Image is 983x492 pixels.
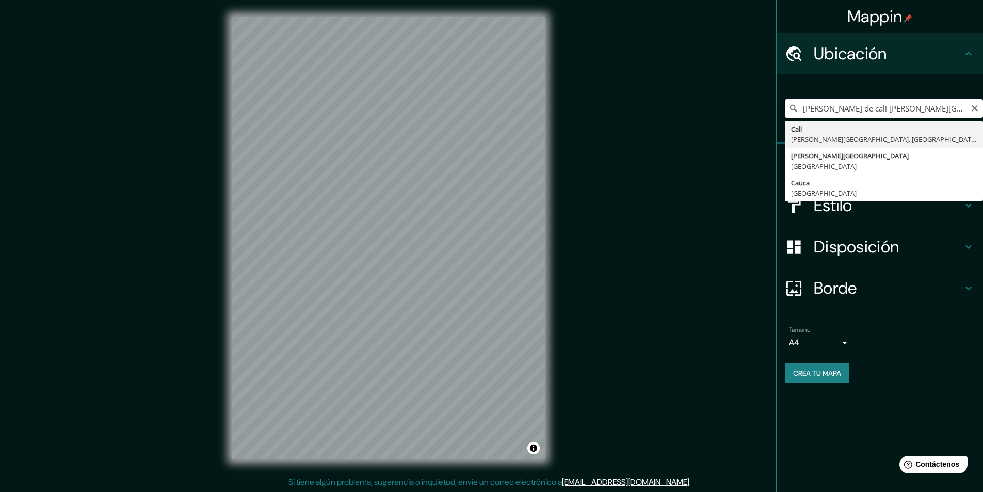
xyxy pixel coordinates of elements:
font: . [691,476,692,487]
font: [PERSON_NAME][GEOGRAPHIC_DATA] [791,151,909,161]
font: Cali [791,124,802,134]
font: [PERSON_NAME][GEOGRAPHIC_DATA], [GEOGRAPHIC_DATA] [791,135,977,144]
img: pin-icon.png [904,14,912,22]
canvas: Mapa [232,17,545,459]
font: [GEOGRAPHIC_DATA] [791,188,857,198]
div: Patas [777,144,983,185]
font: Borde [814,277,857,299]
font: Estilo [814,195,852,216]
button: Crea tu mapa [785,363,849,383]
div: Disposición [777,226,983,267]
font: [GEOGRAPHIC_DATA] [791,162,857,171]
div: Estilo [777,185,983,226]
font: Cauca [791,178,810,187]
font: . [689,477,691,487]
font: Si tiene algún problema, sugerencia o inquietud, envíe un correo electrónico a [288,477,562,487]
div: Borde [777,267,983,309]
font: Ubicación [814,43,887,65]
button: Activar o desactivar atribución [527,442,540,454]
font: Disposición [814,236,899,258]
font: Tamaño [789,326,810,334]
div: A4 [789,335,851,351]
a: [EMAIL_ADDRESS][DOMAIN_NAME] [562,477,689,487]
font: Crea tu mapa [793,369,841,378]
div: Ubicación [777,33,983,74]
font: . [692,476,695,487]
input: Elige tu ciudad o zona [785,99,983,118]
font: A4 [789,337,799,348]
font: Mappin [847,6,903,27]
button: Claro [971,103,979,113]
iframe: Lanzador de widgets de ayuda [891,452,972,481]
